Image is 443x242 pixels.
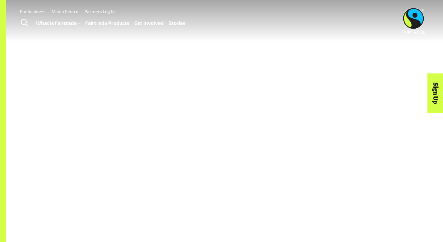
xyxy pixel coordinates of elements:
[134,19,164,28] a: Get Involved
[85,9,115,14] a: Partners Log In
[36,19,81,28] a: What is Fairtrade
[85,19,129,28] a: Fairtrade Products
[169,19,185,28] a: Stories
[402,8,426,34] img: Fairtrade Australia New Zealand logo
[17,15,32,31] a: Toggle Search
[52,9,78,14] a: Media Centre
[20,9,45,14] a: For business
